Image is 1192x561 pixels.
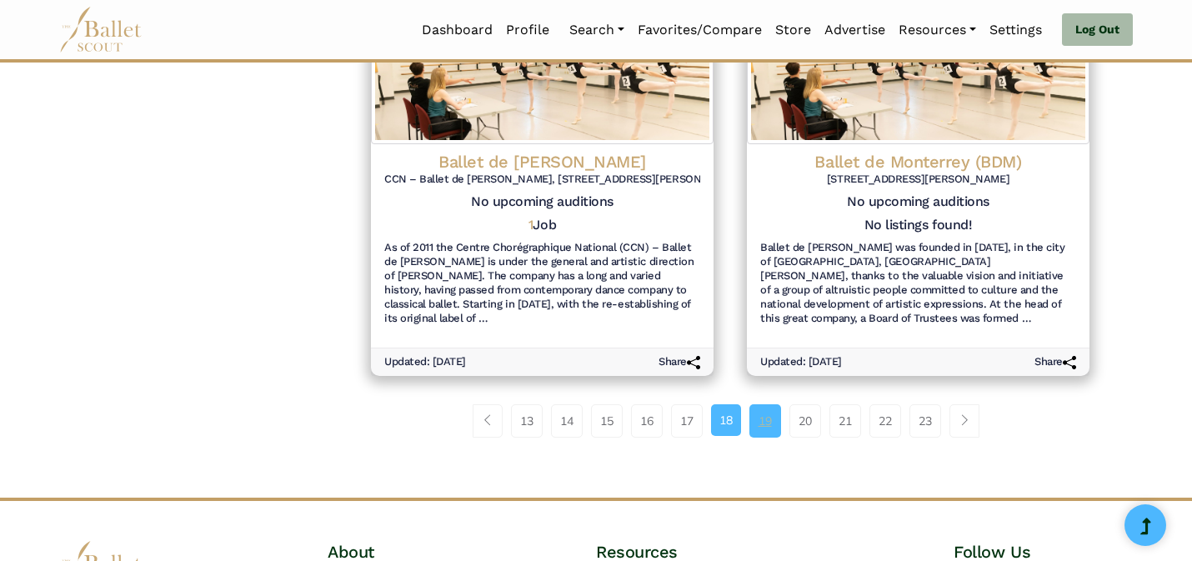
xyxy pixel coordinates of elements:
h6: As of 2011 the Centre Chorégraphique National (CCN) – Ballet de [PERSON_NAME] is under the genera... [384,241,700,325]
a: 23 [909,404,941,438]
nav: Page navigation example [473,404,989,438]
a: Advertise [818,13,892,48]
a: 15 [591,404,623,438]
a: 19 [749,404,781,438]
h6: Updated: [DATE] [384,355,466,369]
h6: Share [1034,355,1076,369]
h5: No listings found! [864,217,972,234]
a: 20 [789,404,821,438]
a: 13 [511,404,543,438]
h5: No upcoming auditions [384,193,700,211]
a: Search [563,13,631,48]
a: 21 [829,404,861,438]
a: Resources [892,13,983,48]
a: 22 [869,404,901,438]
h5: No upcoming auditions [760,193,1076,211]
a: Log Out [1062,13,1133,47]
a: Profile [499,13,556,48]
h6: [STREET_ADDRESS][PERSON_NAME] [760,173,1076,187]
h6: CCN – Ballet de [PERSON_NAME], [STREET_ADDRESS][PERSON_NAME][PERSON_NAME] [384,173,700,187]
h4: Ballet de Monterrey (BDM) [760,151,1076,173]
h6: Share [659,355,700,369]
a: Store [769,13,818,48]
a: 16 [631,404,663,438]
h6: Updated: [DATE] [760,355,842,369]
a: Favorites/Compare [631,13,769,48]
h4: Ballet de [PERSON_NAME] [384,151,700,173]
a: Settings [983,13,1049,48]
h5: Job [528,217,556,234]
h6: Ballet de [PERSON_NAME] was founded in [DATE], in the city of [GEOGRAPHIC_DATA], [GEOGRAPHIC_DATA... [760,241,1076,325]
a: 18 [711,404,741,436]
a: 17 [671,404,703,438]
a: 14 [551,404,583,438]
a: Dashboard [415,13,499,48]
span: 1 [528,217,533,233]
